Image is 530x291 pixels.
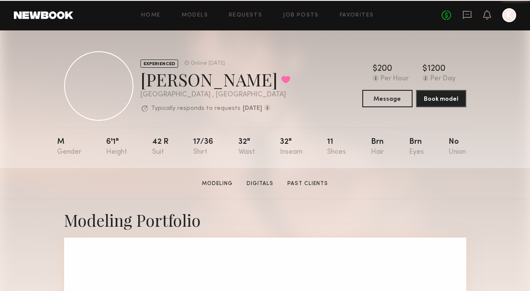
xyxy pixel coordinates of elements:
[141,13,161,18] a: Home
[106,138,127,156] div: 6'1"
[502,8,516,22] a: K
[152,138,169,156] div: 42 r
[193,138,213,156] div: 17/36
[57,138,81,156] div: M
[380,75,409,83] div: Per Hour
[64,209,466,231] div: Modeling Portfolio
[280,138,302,156] div: 32"
[427,65,445,73] div: 1200
[283,13,319,18] a: Job Posts
[198,180,236,188] a: Modeling
[140,91,290,99] div: [GEOGRAPHIC_DATA] , [GEOGRAPHIC_DATA]
[423,65,427,73] div: $
[373,65,377,73] div: $
[340,13,374,18] a: Favorites
[377,65,392,73] div: 200
[362,90,413,107] button: Message
[416,90,466,107] button: Book model
[284,180,332,188] a: Past Clients
[140,60,178,68] div: EXPERIENCED
[140,68,290,91] div: [PERSON_NAME]
[243,106,262,112] b: [DATE]
[191,61,225,66] div: Online [DATE]
[371,138,384,156] div: Brn
[229,13,262,18] a: Requests
[238,138,255,156] div: 32"
[243,180,277,188] a: Digitals
[409,138,424,156] div: Brn
[151,106,241,112] p: Typically responds to requests
[449,138,466,156] div: No
[182,13,208,18] a: Models
[327,138,346,156] div: 11
[430,75,455,83] div: Per Day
